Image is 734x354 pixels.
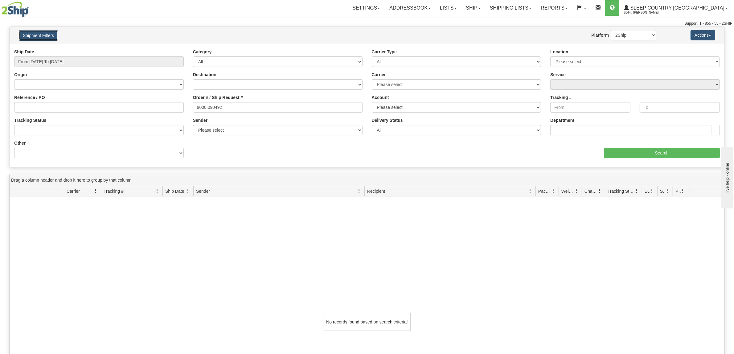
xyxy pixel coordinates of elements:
[662,186,673,196] a: Shipment Issues filter column settings
[647,186,657,196] a: Delivery Status filter column settings
[193,117,207,123] label: Sender
[624,10,670,16] span: 2044 / [PERSON_NAME]
[5,5,57,10] div: live help - online
[348,0,385,16] a: Settings
[196,188,210,194] span: Sender
[608,188,634,194] span: Tracking Status
[550,49,568,55] label: Location
[550,72,566,78] label: Service
[324,313,411,331] div: No records found based on search criteria!
[640,102,720,113] input: To
[525,186,535,196] a: Recipient filter column settings
[550,102,630,113] input: From
[193,49,212,55] label: Category
[183,186,193,196] a: Ship Date filter column settings
[10,174,724,186] div: grid grouping header
[14,94,45,101] label: Reference / PO
[550,94,572,101] label: Tracking #
[619,0,732,16] a: Sleep Country [GEOGRAPHIC_DATA] 2044 / [PERSON_NAME]
[629,5,724,10] span: Sleep Country [GEOGRAPHIC_DATA]
[584,188,597,194] span: Charge
[720,146,733,208] iframe: chat widget
[372,72,386,78] label: Carrier
[550,117,574,123] label: Department
[645,188,650,194] span: Delivery Status
[548,186,559,196] a: Packages filter column settings
[536,0,572,16] a: Reports
[571,186,582,196] a: Weight filter column settings
[193,94,243,101] label: Order # / Ship Request #
[691,30,715,40] button: Actions
[367,188,385,194] span: Recipient
[372,49,397,55] label: Carrier Type
[561,188,574,194] span: Weight
[372,117,403,123] label: Delivery Status
[435,0,461,16] a: Lists
[485,0,536,16] a: Shipping lists
[385,0,435,16] a: Addressbook
[592,32,609,38] label: Platform
[538,188,551,194] span: Packages
[193,72,216,78] label: Destination
[14,49,34,55] label: Ship Date
[2,2,29,17] img: logo2044.jpg
[2,21,732,26] div: Support: 1 - 855 - 55 - 2SHIP
[67,188,80,194] span: Carrier
[604,148,720,158] input: Search
[372,94,389,101] label: Account
[19,30,58,41] button: Shipment Filters
[152,186,162,196] a: Tracking # filter column settings
[354,186,364,196] a: Sender filter column settings
[165,188,184,194] span: Ship Date
[14,72,27,78] label: Origin
[461,0,485,16] a: Ship
[594,186,605,196] a: Charge filter column settings
[104,188,124,194] span: Tracking #
[678,186,688,196] a: Pickup Status filter column settings
[660,188,665,194] span: Shipment Issues
[14,140,26,146] label: Other
[90,186,101,196] a: Carrier filter column settings
[675,188,681,194] span: Pickup Status
[631,186,642,196] a: Tracking Status filter column settings
[14,117,46,123] label: Tracking Status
